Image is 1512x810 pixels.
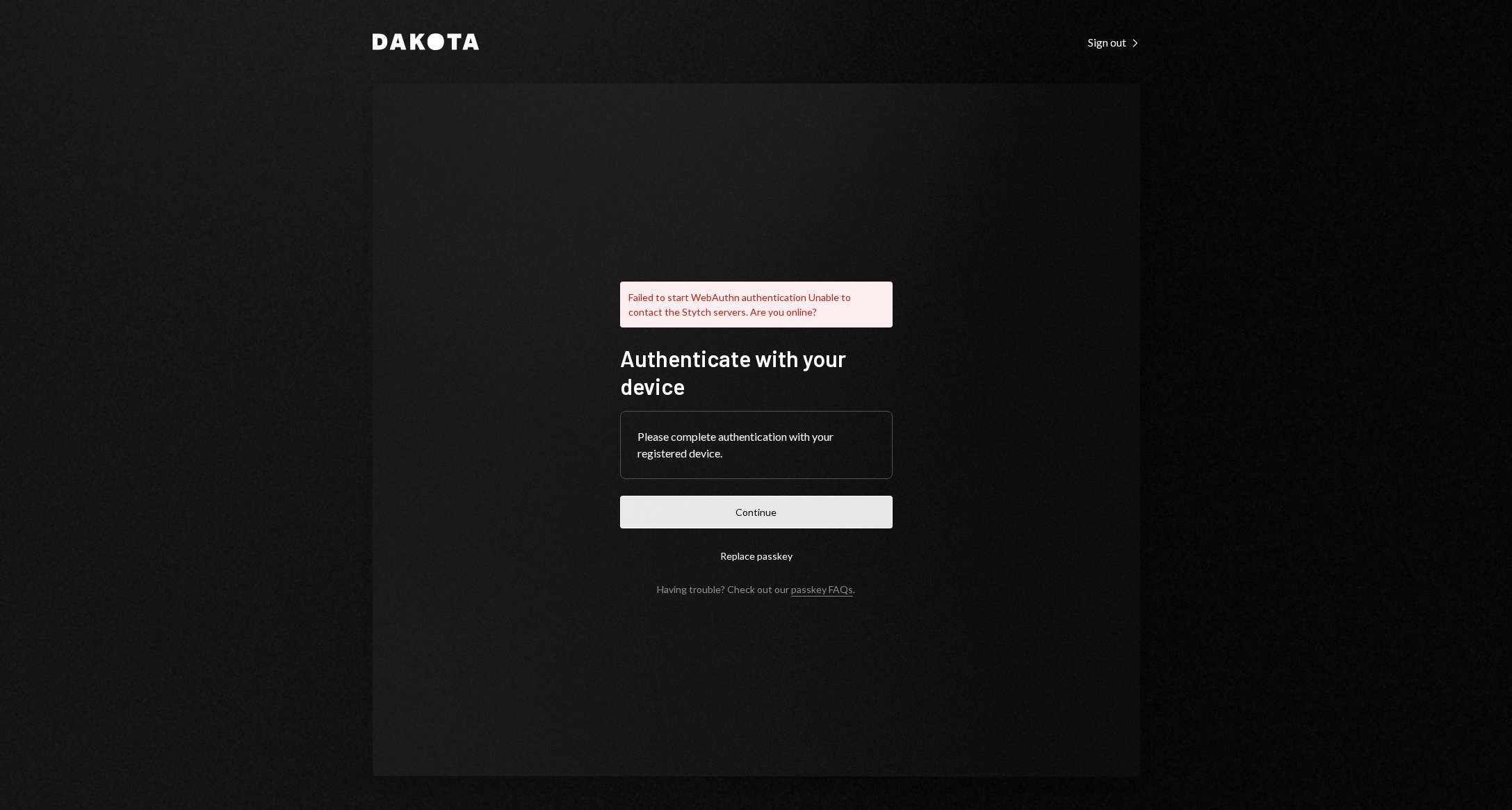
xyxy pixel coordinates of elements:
[620,282,893,327] div: Failed to start WebAuthn authentication Unable to contact the Stytch servers. Are you online?
[637,428,875,462] div: Please complete authentication with your registered device.
[791,583,853,597] a: passkey FAQs
[620,344,893,400] h1: Authenticate with your device
[657,583,855,595] div: Having trouble? Check out our .
[1088,35,1140,49] div: Sign out
[620,540,893,572] button: Replace passkey
[1088,34,1140,49] a: Sign out
[620,496,893,528] button: Continue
